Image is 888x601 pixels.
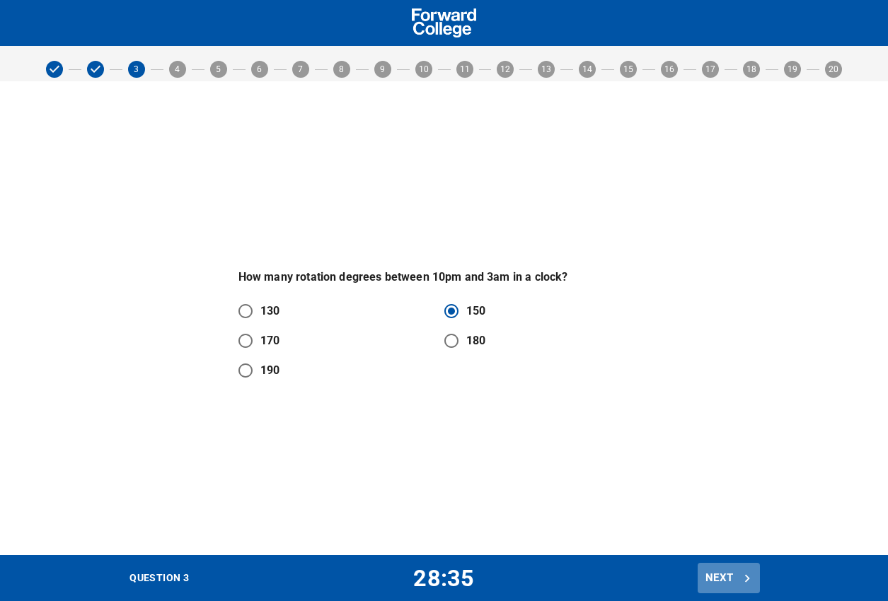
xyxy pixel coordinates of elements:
text: 9 [380,64,385,74]
text: 20 [829,64,838,74]
div: answer [238,296,650,385]
text: 18 [746,64,756,74]
p: 150 [466,303,485,320]
text: 5 [216,64,221,74]
text: 3 [134,64,139,74]
text: 8 [339,64,344,74]
p: 180 [466,332,485,349]
text: 17 [705,64,715,74]
p: 170 [260,332,279,349]
text: 13 [541,64,551,74]
h4: 28:35 [310,564,577,593]
img: Forward School [412,8,476,37]
text: 4 [175,64,180,74]
text: 16 [664,64,674,74]
text: 11 [459,64,469,74]
p: 190 [260,362,279,379]
text: 15 [623,64,633,74]
text: 19 [788,64,797,74]
text: 12 [500,64,510,74]
span: Next [705,568,752,587]
p: 130 [260,303,279,320]
text: 14 [582,64,592,74]
span: QUESTION 3 [129,572,189,583]
text: 7 [298,64,303,74]
text: 10 [418,64,428,74]
text: 6 [257,64,262,74]
p: How many rotation degrees between 10pm and 3am in a clock? [238,269,650,286]
button: Next [698,563,760,593]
